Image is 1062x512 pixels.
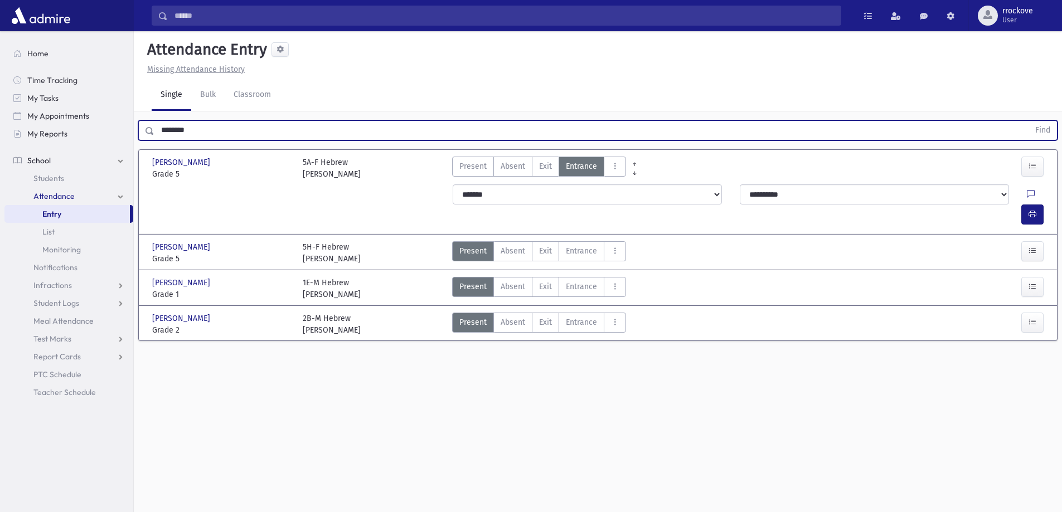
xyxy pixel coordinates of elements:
[459,316,487,328] span: Present
[42,227,55,237] span: List
[33,334,71,344] span: Test Marks
[33,387,96,397] span: Teacher Schedule
[33,316,94,326] span: Meal Attendance
[27,111,89,121] span: My Appointments
[42,209,61,219] span: Entry
[539,316,552,328] span: Exit
[4,89,133,107] a: My Tasks
[4,205,130,223] a: Entry
[4,45,133,62] a: Home
[4,125,133,143] a: My Reports
[4,365,133,383] a: PTC Schedule
[168,6,841,26] input: Search
[452,157,626,180] div: AttTypes
[4,107,133,125] a: My Appointments
[33,280,72,290] span: Infractions
[225,80,280,111] a: Classroom
[452,241,626,265] div: AttTypes
[4,187,133,205] a: Attendance
[459,281,487,292] span: Present
[4,276,133,294] a: Infractions
[33,173,64,183] span: Students
[27,93,59,103] span: My Tasks
[4,241,133,259] a: Monitoring
[33,369,81,379] span: PTC Schedule
[152,157,212,168] span: [PERSON_NAME]
[33,352,81,362] span: Report Cards
[27,155,51,165] span: School
[1029,121,1057,140] button: Find
[303,241,361,265] div: 5H-F Hebrew [PERSON_NAME]
[4,294,133,312] a: Student Logs
[566,281,597,292] span: Entrance
[501,245,525,257] span: Absent
[452,277,626,300] div: AttTypes
[452,313,626,336] div: AttTypes
[4,259,133,276] a: Notifications
[143,65,245,74] a: Missing Attendance History
[4,312,133,330] a: Meal Attendance
[459,245,487,257] span: Present
[4,152,133,169] a: School
[459,160,487,172] span: Present
[152,313,212,324] span: [PERSON_NAME]
[4,348,133,365] a: Report Cards
[33,191,75,201] span: Attendance
[33,262,77,272] span: Notifications
[539,245,552,257] span: Exit
[4,169,133,187] a: Students
[152,253,292,265] span: Grade 5
[4,330,133,348] a: Test Marks
[152,241,212,253] span: [PERSON_NAME]
[27,129,67,139] span: My Reports
[566,160,597,172] span: Entrance
[4,223,133,241] a: List
[501,160,525,172] span: Absent
[303,313,361,336] div: 2B-M Hebrew [PERSON_NAME]
[27,48,49,58] span: Home
[33,298,79,308] span: Student Logs
[501,316,525,328] span: Absent
[42,245,81,255] span: Monitoring
[539,281,552,292] span: Exit
[566,316,597,328] span: Entrance
[9,4,73,27] img: AdmirePro
[27,75,77,85] span: Time Tracking
[1002,7,1033,16] span: rrockove
[152,324,292,336] span: Grade 2
[147,65,245,74] u: Missing Attendance History
[4,71,133,89] a: Time Tracking
[303,157,361,180] div: 5A-F Hebrew [PERSON_NAME]
[152,168,292,180] span: Grade 5
[1002,16,1033,25] span: User
[539,160,552,172] span: Exit
[303,277,361,300] div: 1E-M Hebrew [PERSON_NAME]
[566,245,597,257] span: Entrance
[152,289,292,300] span: Grade 1
[152,277,212,289] span: [PERSON_NAME]
[4,383,133,401] a: Teacher Schedule
[143,40,267,59] h5: Attendance Entry
[191,80,225,111] a: Bulk
[152,80,191,111] a: Single
[501,281,525,292] span: Absent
